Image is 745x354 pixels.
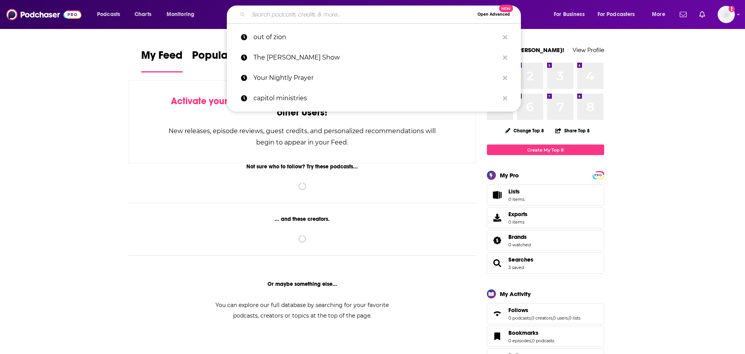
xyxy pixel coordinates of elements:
[234,5,528,23] div: Search podcasts, credits, & more...
[652,9,665,20] span: More
[253,47,499,68] p: The Sean McDowell Show
[508,233,527,240] span: Brands
[490,258,505,269] a: Searches
[508,242,531,247] a: 0 watched
[478,13,510,16] span: Open Advanced
[499,5,513,12] span: New
[508,315,531,321] a: 0 podcasts
[206,300,399,321] div: You can explore our full database by searching for your favorite podcasts, creators or topics at ...
[490,308,505,319] a: Follows
[554,9,585,20] span: For Business
[490,235,505,246] a: Brands
[718,6,735,23] span: Logged in as KellyG
[555,123,590,138] button: Share Top 8
[508,197,524,202] span: 0 items
[487,230,604,251] span: Brands
[92,8,130,21] button: open menu
[192,49,259,72] a: Popular Feed
[646,8,675,21] button: open menu
[548,8,594,21] button: open menu
[487,207,604,228] a: Exports
[490,212,505,223] span: Exports
[141,49,183,72] a: My Feed
[227,68,521,88] a: Your Nightly Prayer
[598,9,635,20] span: For Podcasters
[508,256,533,263] a: Searches
[253,27,499,47] p: out of zion
[135,9,151,20] span: Charts
[508,188,524,195] span: Lists
[718,6,735,23] img: User Profile
[227,88,521,108] a: capitol ministries
[168,125,437,148] div: New releases, episode reviews, guest credits, and personalized recommendations will begin to appe...
[677,8,690,21] a: Show notifications dropdown
[487,184,604,206] a: Lists
[161,8,205,21] button: open menu
[487,144,604,155] a: Create My Top 8
[508,219,528,225] span: 0 items
[253,88,499,108] p: capitol ministries
[490,331,505,342] a: Bookmarks
[508,211,528,218] span: Exports
[553,315,568,321] a: 0 users
[97,9,120,20] span: Podcasts
[531,315,552,321] a: 0 creators
[474,10,513,19] button: Open AdvancedNew
[487,253,604,274] span: Searches
[508,188,520,195] span: Lists
[508,338,531,343] a: 0 episodes
[500,290,531,298] div: My Activity
[508,329,539,336] span: Bookmarks
[168,96,437,118] div: by following Podcasts, Creators, Lists, and other Users!
[508,329,554,336] a: Bookmarks
[500,172,519,179] div: My Pro
[696,8,708,21] a: Show notifications dropdown
[227,47,521,68] a: The [PERSON_NAME] Show
[248,8,474,21] input: Search podcasts, credits, & more...
[129,8,156,21] a: Charts
[568,315,569,321] span: ,
[141,49,183,67] span: My Feed
[487,326,604,347] span: Bookmarks
[508,265,524,270] a: 3 saved
[129,163,476,170] div: Not sure who to follow? Try these podcasts...
[227,27,521,47] a: out of zion
[729,6,735,12] svg: Add a profile image
[552,315,553,321] span: ,
[6,7,81,22] img: Podchaser - Follow, Share and Rate Podcasts
[167,9,194,20] span: Monitoring
[508,233,531,240] a: Brands
[171,95,251,107] span: Activate your Feed
[129,281,476,287] div: Or maybe something else...
[573,46,604,54] a: View Profile
[490,190,505,200] span: Lists
[129,216,476,222] div: ... and these creators.
[718,6,735,23] button: Show profile menu
[253,68,499,88] p: Your Nightly Prayer
[508,307,580,314] a: Follows
[501,126,549,135] button: Change Top 8
[532,338,554,343] a: 0 podcasts
[569,315,580,321] a: 0 lists
[531,338,532,343] span: ,
[508,307,528,314] span: Follows
[487,46,564,54] a: Welcome [PERSON_NAME]!
[592,8,646,21] button: open menu
[192,49,259,67] span: Popular Feed
[594,172,603,178] a: PRO
[487,303,604,324] span: Follows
